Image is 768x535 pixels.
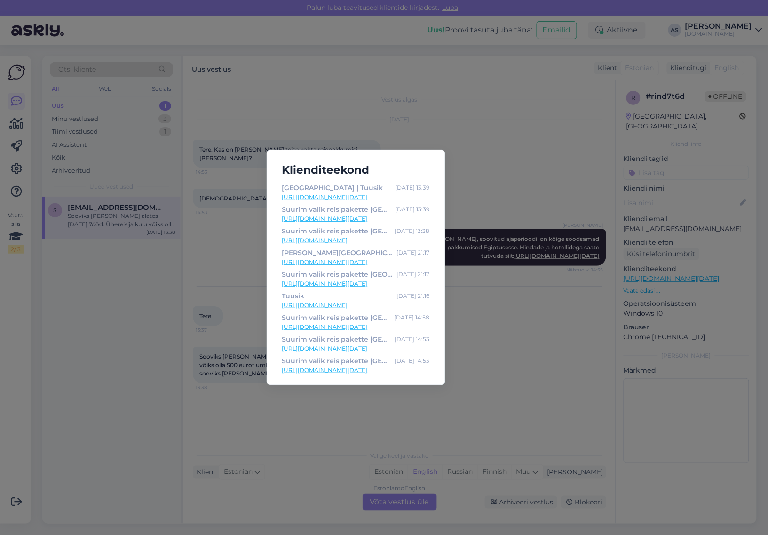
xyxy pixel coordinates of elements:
[282,356,391,366] div: Suurim valik reisipakette [GEOGRAPHIC_DATA] | Tuusik
[282,323,430,331] a: [URL][DOMAIN_NAME][DATE]
[282,248,393,258] div: [PERSON_NAME][GEOGRAPHIC_DATA] | Tuusik
[282,193,430,201] a: [URL][DOMAIN_NAME][DATE]
[282,344,430,353] a: [URL][DOMAIN_NAME][DATE]
[282,236,430,245] a: [URL][DOMAIN_NAME]
[395,226,430,236] div: [DATE] 13:38
[282,279,430,288] a: [URL][DOMAIN_NAME][DATE]
[282,215,430,223] a: [URL][DOMAIN_NAME][DATE]
[282,226,391,236] div: Suurim valik reisipakette [GEOGRAPHIC_DATA] | Tuusik
[282,291,305,301] div: Tuusik
[395,312,430,323] div: [DATE] 14:58
[282,366,430,375] a: [URL][DOMAIN_NAME][DATE]
[395,356,430,366] div: [DATE] 14:53
[396,204,430,215] div: [DATE] 13:39
[282,334,391,344] div: Suurim valik reisipakette [GEOGRAPHIC_DATA] | Tuusik
[397,248,430,258] div: [DATE] 21:17
[275,161,437,179] h5: Klienditeekond
[282,269,393,279] div: Suurim valik reisipakette [GEOGRAPHIC_DATA] | Tuusik
[395,334,430,344] div: [DATE] 14:53
[397,291,430,301] div: [DATE] 21:16
[397,269,430,279] div: [DATE] 21:17
[282,301,430,310] a: [URL][DOMAIN_NAME]
[282,204,392,215] div: Suurim valik reisipakette [GEOGRAPHIC_DATA] | Tuusik
[396,183,430,193] div: [DATE] 13:39
[282,183,383,193] div: [GEOGRAPHIC_DATA] | Tuusik
[282,312,391,323] div: Suurim valik reisipakette [GEOGRAPHIC_DATA] | Tuusik
[282,258,430,266] a: [URL][DOMAIN_NAME][DATE]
